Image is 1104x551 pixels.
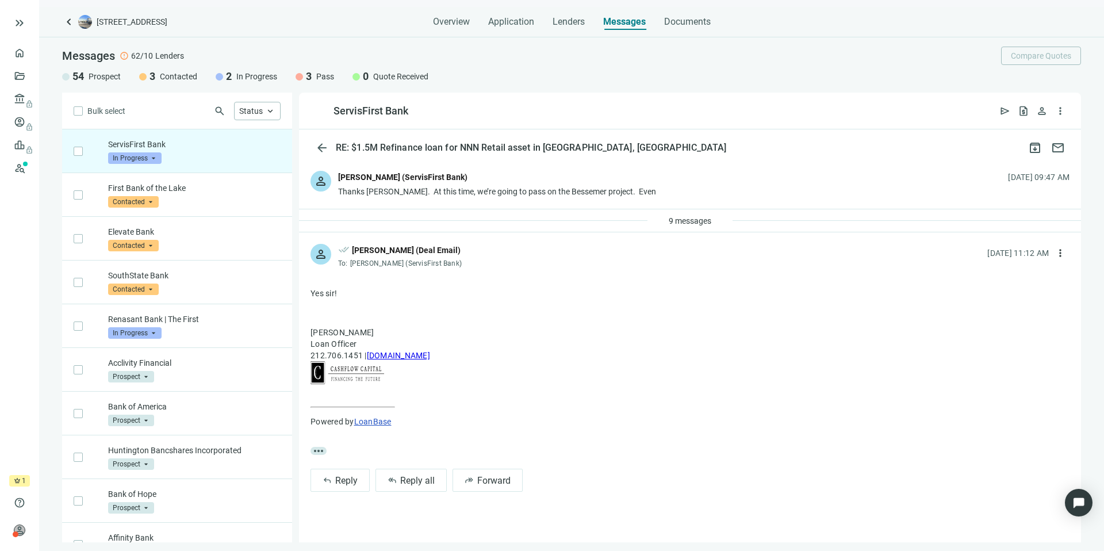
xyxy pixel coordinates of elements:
[120,51,129,60] span: error
[149,70,155,83] span: 3
[1051,141,1065,155] span: mail
[363,70,369,83] span: 0
[310,469,370,492] button: replyReply
[1051,102,1069,120] button: more_vert
[453,469,523,492] button: forwardForward
[350,259,462,267] span: [PERSON_NAME] (ServisFirst Bank)
[108,458,154,470] span: Prospect
[62,49,115,63] span: Messages
[108,488,281,500] p: Bank of Hope
[108,502,154,514] span: Prospect
[477,475,511,486] span: Forward
[14,477,21,484] span: crown
[108,401,281,412] p: Bank of America
[108,532,281,544] p: Affinity Bank
[323,476,332,485] span: reply
[603,16,646,27] span: Messages
[1051,244,1069,262] button: more_vert
[1046,136,1069,159] button: mail
[553,16,585,28] span: Lenders
[669,216,711,225] span: 9 messages
[388,476,397,485] span: reply_all
[1028,141,1042,155] span: archive
[1065,489,1092,516] div: Open Intercom Messenger
[314,174,328,188] span: person
[108,196,159,208] span: Contacted
[1001,47,1081,65] button: Compare Quotes
[87,105,125,117] span: Bulk select
[1055,105,1066,117] span: more_vert
[108,270,281,281] p: SouthState Bank
[1018,105,1029,117] span: request_quote
[335,475,358,486] span: Reply
[433,16,470,28] span: Overview
[333,142,729,154] div: RE: $1.5M Refinance loan for NNN Retail asset in [GEOGRAPHIC_DATA], [GEOGRAPHIC_DATA]
[108,313,281,325] p: Renasant Bank | The First
[108,415,154,426] span: Prospect
[108,152,162,164] span: In Progress
[78,15,92,29] img: deal-logo
[1055,247,1066,259] span: more_vert
[108,284,159,295] span: Contacted
[226,70,232,83] span: 2
[996,102,1014,120] button: send
[108,445,281,456] p: Huntington Bancshares Incorporated
[1033,102,1051,120] button: person
[108,182,281,194] p: First Bank of the Lake
[155,50,184,62] span: Lenders
[108,139,281,150] p: ServisFirst Bank
[13,16,26,30] button: keyboard_double_arrow_right
[315,141,329,155] span: arrow_back
[400,475,435,486] span: Reply all
[22,475,26,487] span: 1
[72,70,84,83] span: 54
[214,105,225,117] span: search
[1023,136,1046,159] button: archive
[465,476,474,485] span: forward
[108,371,154,382] span: Prospect
[333,104,408,118] div: ServisFirst Bank
[239,106,263,116] span: Status
[97,16,167,28] span: [STREET_ADDRESS]
[14,525,25,536] span: person
[160,71,197,82] span: Contacted
[373,71,428,82] span: Quote Received
[352,244,461,257] div: [PERSON_NAME] (Deal Email)
[987,247,1049,259] div: [DATE] 11:12 AM
[488,16,534,28] span: Application
[375,469,447,492] button: reply_allReply all
[310,136,333,159] button: arrow_back
[108,240,159,251] span: Contacted
[108,226,281,238] p: Elevate Bank
[338,171,467,183] div: [PERSON_NAME] (ServisFirst Bank)
[664,16,711,28] span: Documents
[338,244,350,259] span: done_all
[236,71,277,82] span: In Progress
[108,327,162,339] span: In Progress
[14,497,25,508] span: help
[316,71,334,82] span: Pass
[265,106,275,116] span: keyboard_arrow_up
[306,70,312,83] span: 3
[314,247,328,261] span: person
[310,447,327,455] span: more_horiz
[338,259,465,268] div: To:
[89,71,121,82] span: Prospect
[999,105,1011,117] span: send
[1036,105,1048,117] span: person
[1008,171,1069,183] div: [DATE] 09:47 AM
[108,357,281,369] p: Acclivity Financial
[1014,102,1033,120] button: request_quote
[131,50,153,62] span: 62/10
[62,15,76,29] a: keyboard_arrow_left
[338,186,656,197] div: Thanks [PERSON_NAME]. At this time, we’re going to pass on the Bessemer project. Even
[659,212,721,230] button: 9 messages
